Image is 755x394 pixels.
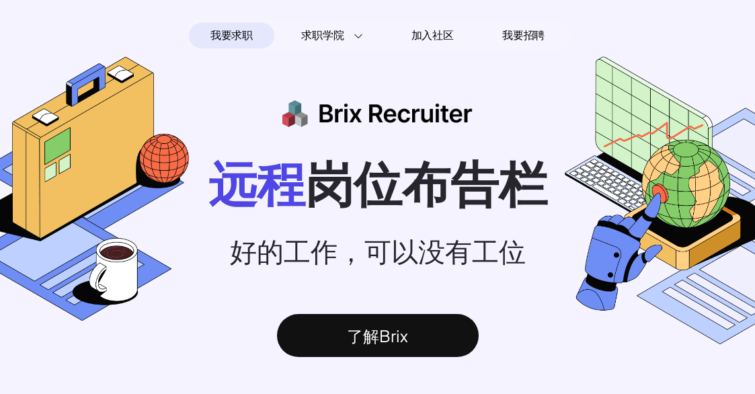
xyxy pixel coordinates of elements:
span: 我要求职 [210,25,253,46]
span: 远程 [208,155,305,213]
div: 了解Brix [277,314,479,357]
span: 加入社区 [411,25,454,46]
span: 求职学院 [301,28,344,44]
span: 我要招聘 [502,28,545,44]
